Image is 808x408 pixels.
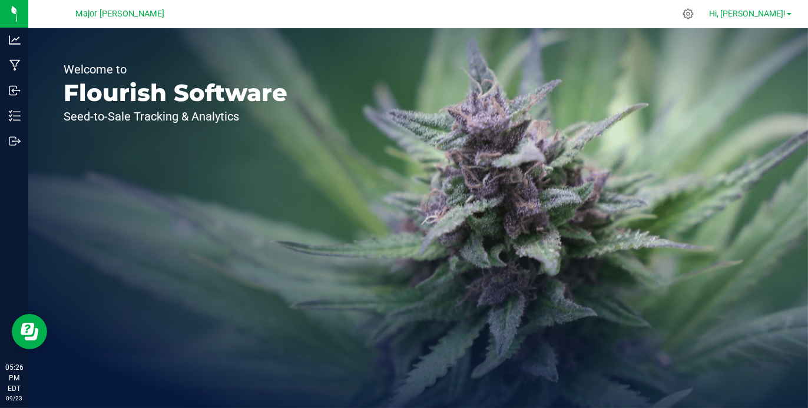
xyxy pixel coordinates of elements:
[64,63,287,75] p: Welcome to
[5,362,23,394] p: 05:26 PM EDT
[9,34,21,46] inline-svg: Analytics
[64,81,287,105] p: Flourish Software
[9,110,21,122] inline-svg: Inventory
[709,9,786,18] span: Hi, [PERSON_NAME]!
[5,394,23,403] p: 09/23
[64,111,287,122] p: Seed-to-Sale Tracking & Analytics
[681,8,696,19] div: Manage settings
[9,85,21,96] inline-svg: Inbound
[76,9,165,19] span: Major [PERSON_NAME]
[12,314,47,349] iframe: Resource center
[9,59,21,71] inline-svg: Manufacturing
[9,135,21,147] inline-svg: Outbound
